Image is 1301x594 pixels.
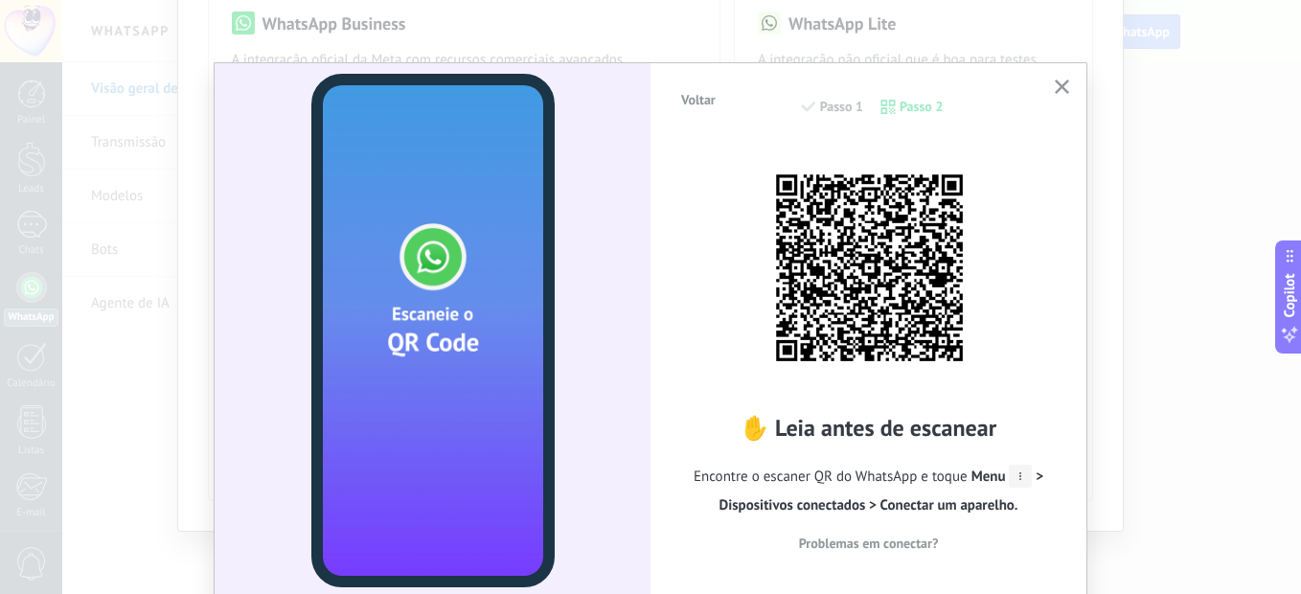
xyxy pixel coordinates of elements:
[679,463,1058,520] span: Encontre o escaner QR do WhatsApp e toque
[679,413,1058,443] h2: ✋ Leia antes de escanear
[1280,274,1299,318] span: Copilot
[681,93,716,106] span: Voltar
[679,529,1058,558] button: Problemas em conectar?
[799,537,939,550] span: Problemas em conectar?
[719,468,1043,514] span: > Dispositivos conectados > Conectar um aparelho.
[764,162,974,373] img: N4C1mKWL6HIAAAAASUVORK5CYII=
[673,85,724,114] button: Voltar
[971,468,1033,486] span: Menu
